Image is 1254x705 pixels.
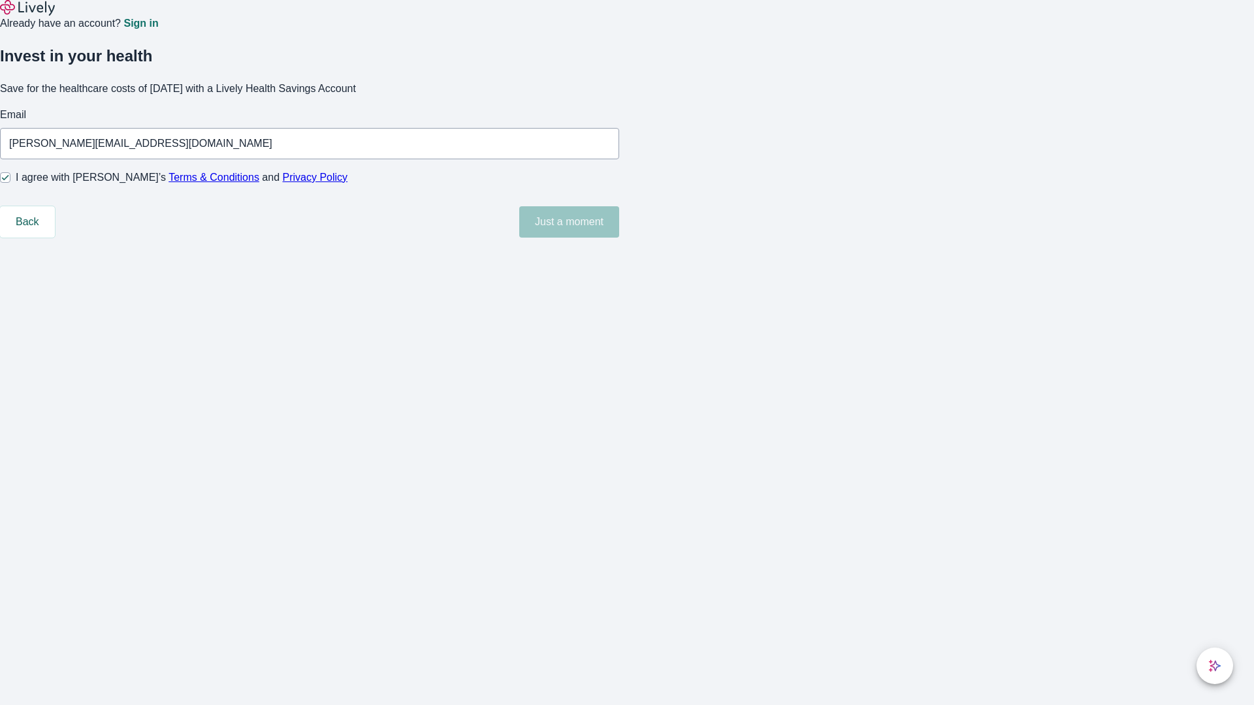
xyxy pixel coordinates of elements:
[1208,659,1221,672] svg: Lively AI Assistant
[123,18,158,29] a: Sign in
[1197,648,1233,684] button: chat
[283,172,348,183] a: Privacy Policy
[16,170,347,185] span: I agree with [PERSON_NAME]’s and
[169,172,259,183] a: Terms & Conditions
